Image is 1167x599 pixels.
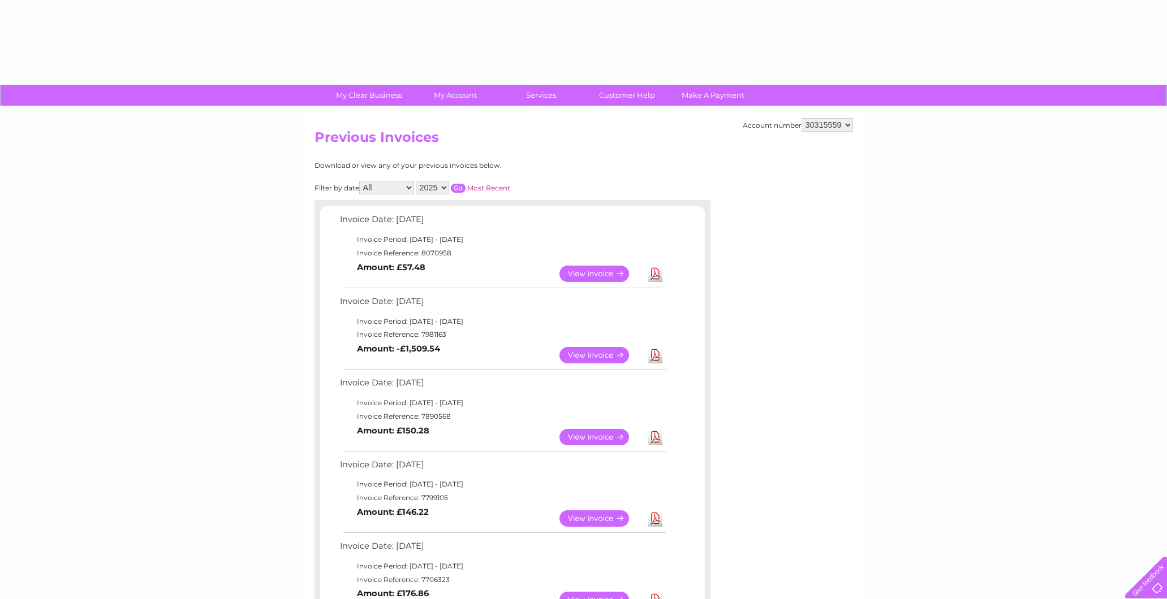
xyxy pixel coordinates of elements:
[337,478,668,491] td: Invoice Period: [DATE] - [DATE]
[408,85,502,106] a: My Account
[357,262,425,272] b: Amount: £57.48
[580,85,674,106] a: Customer Help
[337,246,668,260] td: Invoice Reference: 8070958
[337,375,668,396] td: Invoice Date: [DATE]
[337,396,668,410] td: Invoice Period: [DATE] - [DATE]
[559,429,643,445] a: View
[559,510,643,527] a: View
[337,457,668,478] td: Invoice Date: [DATE]
[322,85,416,106] a: My Clear Business
[337,294,668,315] td: Invoice Date: [DATE]
[357,344,440,354] b: Amount: -£1,509.54
[648,266,662,282] a: Download
[337,410,668,423] td: Invoice Reference: 7890568
[357,507,429,517] b: Amount: £146.22
[357,426,429,436] b: Amount: £150.28
[315,181,612,194] div: Filter by date
[743,118,853,132] div: Account number
[648,347,662,363] a: Download
[337,559,668,573] td: Invoice Period: [DATE] - [DATE]
[559,266,643,282] a: View
[315,129,853,151] h2: Previous Invoices
[648,510,662,527] a: Download
[337,491,668,505] td: Invoice Reference: 7799105
[337,315,668,328] td: Invoice Period: [DATE] - [DATE]
[666,85,760,106] a: Make A Payment
[559,347,643,363] a: View
[467,184,510,192] a: Most Recent
[357,588,429,598] b: Amount: £176.86
[337,212,668,233] td: Invoice Date: [DATE]
[337,233,668,246] td: Invoice Period: [DATE] - [DATE]
[337,573,668,587] td: Invoice Reference: 7706323
[648,429,662,445] a: Download
[494,85,588,106] a: Services
[337,328,668,341] td: Invoice Reference: 7981163
[337,539,668,559] td: Invoice Date: [DATE]
[315,162,612,170] div: Download or view any of your previous invoices below.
